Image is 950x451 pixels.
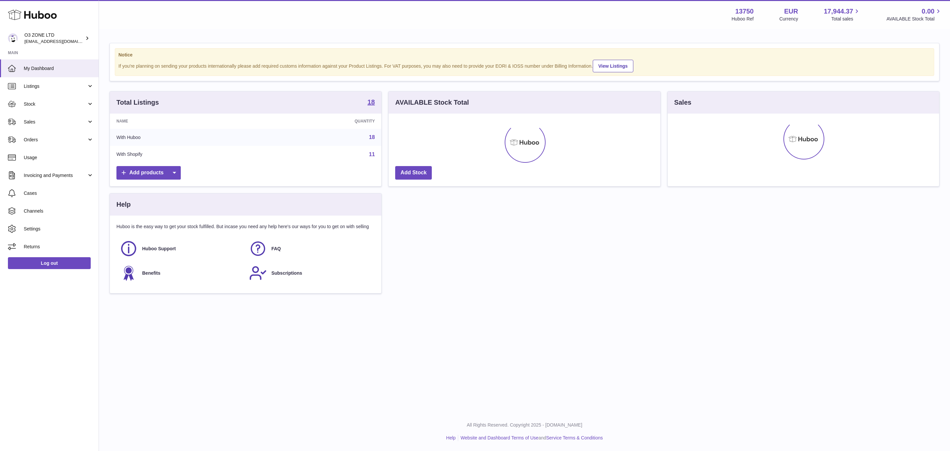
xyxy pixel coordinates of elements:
[142,270,160,276] span: Benefits
[922,7,934,16] span: 0.00
[458,435,603,441] li: and
[142,246,176,252] span: Huboo Support
[24,155,94,161] span: Usage
[116,200,131,209] h3: Help
[460,435,538,440] a: Website and Dashboard Terms of Use
[118,59,931,72] div: If you're planning on sending your products internationally please add required customs informati...
[116,98,159,107] h3: Total Listings
[8,257,91,269] a: Log out
[24,244,94,250] span: Returns
[116,224,375,230] p: Huboo is the easy way to get your stock fulfilled. But incase you need any help here's our ways f...
[118,52,931,58] strong: Notice
[831,16,861,22] span: Total sales
[674,98,691,107] h3: Sales
[784,7,798,16] strong: EUR
[104,422,945,428] p: All Rights Reserved. Copyright 2025 - [DOMAIN_NAME]
[367,99,375,107] a: 18
[886,16,942,22] span: AVAILABLE Stock Total
[367,99,375,105] strong: 18
[395,166,432,180] a: Add Stock
[446,435,456,440] a: Help
[369,134,375,140] a: 18
[24,32,84,45] div: O3 ZONE LTD
[593,60,633,72] a: View Listings
[24,101,87,107] span: Stock
[116,166,181,180] a: Add products
[120,264,242,282] a: Benefits
[24,39,97,44] span: [EMAIL_ADDRESS][DOMAIN_NAME]
[24,119,87,125] span: Sales
[24,172,87,179] span: Invoicing and Payments
[369,152,375,157] a: 11
[779,16,798,22] div: Currency
[249,240,372,258] a: FAQ
[886,7,942,22] a: 0.00 AVAILABLE Stock Total
[110,129,256,146] td: With Huboo
[24,190,94,196] span: Cases
[8,33,18,43] img: internalAdmin-13750@internal.huboo.com
[24,65,94,72] span: My Dashboard
[256,114,381,129] th: Quantity
[110,114,256,129] th: Name
[824,7,853,16] span: 17,944.37
[24,226,94,232] span: Settings
[546,435,603,440] a: Service Terms & Conditions
[24,83,87,89] span: Listings
[395,98,469,107] h3: AVAILABLE Stock Total
[735,7,754,16] strong: 13750
[732,16,754,22] div: Huboo Ref
[24,137,87,143] span: Orders
[824,7,861,22] a: 17,944.37 Total sales
[271,270,302,276] span: Subscriptions
[249,264,372,282] a: Subscriptions
[271,246,281,252] span: FAQ
[120,240,242,258] a: Huboo Support
[24,208,94,214] span: Channels
[110,146,256,163] td: With Shopify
